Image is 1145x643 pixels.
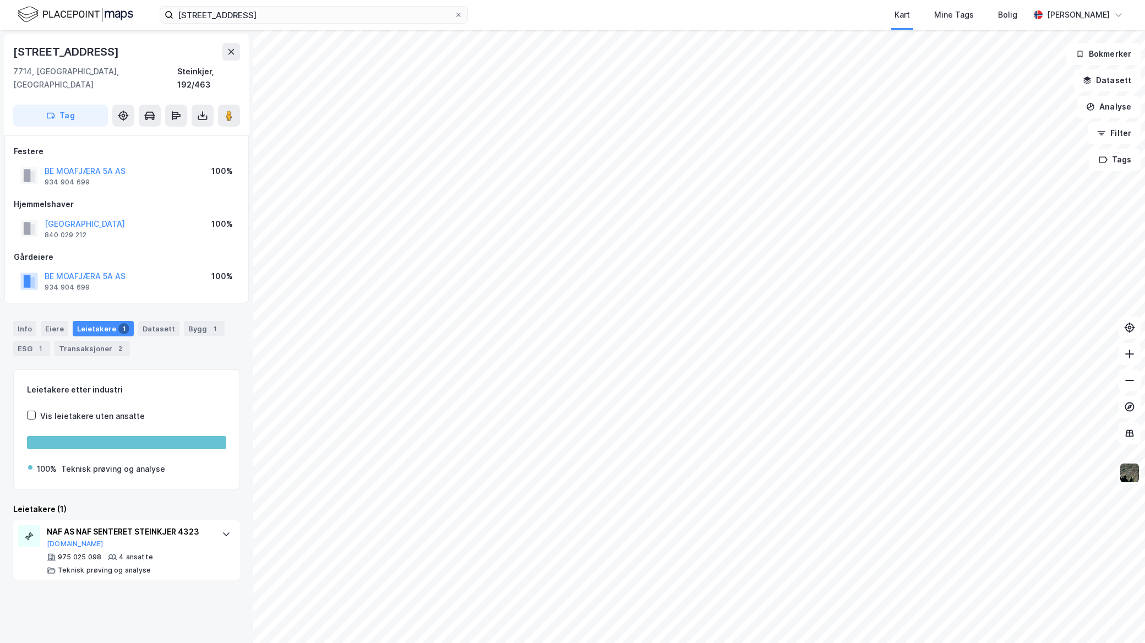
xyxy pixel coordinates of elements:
[13,503,240,516] div: Leietakere (1)
[1090,590,1145,643] div: Kontrollprogram for chat
[47,540,103,548] button: [DOMAIN_NAME]
[1077,96,1141,118] button: Analyse
[1119,462,1140,483] img: 9k=
[58,553,101,562] div: 975 025 098
[1089,149,1141,171] button: Tags
[14,198,239,211] div: Hjemmelshaver
[37,462,57,476] div: 100%
[119,553,153,562] div: 4 ansatte
[47,525,211,538] div: NAF AS NAF SENTERET STEINKJER 4323
[45,178,90,187] div: 934 904 699
[27,383,226,396] div: Leietakere etter industri
[40,410,145,423] div: Vis leietakere uten ansatte
[1066,43,1141,65] button: Bokmerker
[54,341,130,356] div: Transaksjoner
[211,270,233,283] div: 100%
[177,65,240,91] div: Steinkjer, 192/463
[173,7,454,23] input: Søk på adresse, matrikkel, gårdeiere, leietakere eller personer
[14,250,239,264] div: Gårdeiere
[13,321,36,336] div: Info
[41,321,68,336] div: Eiere
[45,231,86,239] div: 840 029 212
[209,323,220,334] div: 1
[61,462,165,476] div: Teknisk prøving og analyse
[58,566,151,575] div: Teknisk prøving og analyse
[18,5,133,24] img: logo.f888ab2527a4732fd821a326f86c7f29.svg
[998,8,1017,21] div: Bolig
[13,341,50,356] div: ESG
[138,321,179,336] div: Datasett
[45,283,90,292] div: 934 904 699
[118,323,129,334] div: 1
[73,321,134,336] div: Leietakere
[13,105,108,127] button: Tag
[13,43,121,61] div: [STREET_ADDRESS]
[895,8,910,21] div: Kart
[1090,590,1145,643] iframe: Chat Widget
[211,217,233,231] div: 100%
[14,145,239,158] div: Festere
[184,321,225,336] div: Bygg
[35,343,46,354] div: 1
[1047,8,1110,21] div: [PERSON_NAME]
[1088,122,1141,144] button: Filter
[1073,69,1141,91] button: Datasett
[115,343,126,354] div: 2
[211,165,233,178] div: 100%
[13,65,177,91] div: 7714, [GEOGRAPHIC_DATA], [GEOGRAPHIC_DATA]
[934,8,974,21] div: Mine Tags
